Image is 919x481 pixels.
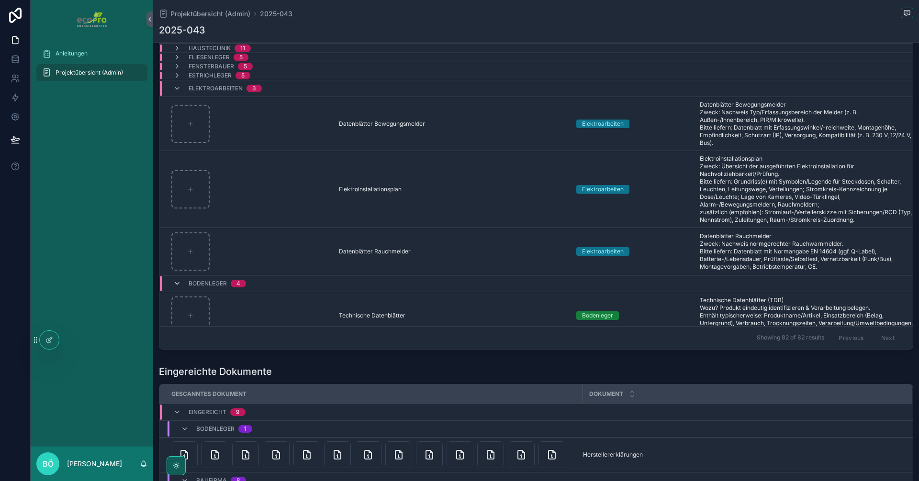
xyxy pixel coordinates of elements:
[244,425,247,433] div: 1
[339,312,405,319] span: Technische Datenblätter
[252,85,256,92] div: 3
[56,50,88,57] span: Anleitungen
[189,54,230,61] span: Fliesenleger
[582,120,624,128] div: Elektroarbeiten
[43,458,54,470] span: BÖ
[36,45,147,62] a: Anleitungen
[583,451,643,459] span: Herstellererklärungen
[241,72,245,79] div: 5
[757,334,824,341] span: Showing 82 of 82 results
[67,459,122,469] p: [PERSON_NAME]
[582,185,624,194] div: Elektroarbeiten
[189,280,227,287] span: Bodenleger
[582,311,613,320] div: Bodenleger
[77,11,106,27] img: App logo
[196,425,235,433] span: Bodenleger
[339,120,425,128] span: Datenblätter Bewegungsmelder
[31,38,153,94] div: scrollable content
[239,54,243,61] div: 5
[240,44,245,52] div: 11
[171,390,247,398] span: Gescanntes Dokument
[170,9,250,19] span: Projektübersicht (Admin)
[236,280,240,287] div: 4
[700,296,917,335] span: Technische Datenblätter (TDB) Wozu? Produkt eindeutig identifizieren & Verarbeitung belegen. Enth...
[700,155,917,224] span: Elektroinstallationsplan Zweck: Übersicht der ausgeführten Elektroinstallation für Nachvollziehba...
[189,408,226,416] span: Eingereicht
[589,390,623,398] span: Dokument
[56,69,123,77] span: Projektübersicht (Admin)
[582,247,624,256] div: Elektroarbeiten
[36,64,147,81] a: Projektübersicht (Admin)
[159,23,205,37] h1: 2025-043
[339,248,411,255] span: Datenblätter Rauchmelder
[260,9,292,19] a: 2025-043
[189,85,243,92] span: Elektroarbeiten
[244,63,247,70] div: 5
[236,408,240,416] div: 9
[700,232,917,271] span: Datenblätter Rauchmelder Zweck: Nachweis normgerechter Rauchwarnmelder. Bitte liefern: Datenblatt...
[700,101,917,147] span: Datenblätter Bewegungsmelder Zweck: Nachweis Typ/Erfassungsbereich der Melder (z. B. Außen-/Innen...
[189,63,234,70] span: Fensterbauer
[339,186,402,193] span: Elektroinstallationsplan
[159,365,272,378] h1: Eingereichte Dokumente
[159,9,250,19] a: Projektübersicht (Admin)
[189,72,232,79] span: Estrichleger
[189,44,231,52] span: Haustechnik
